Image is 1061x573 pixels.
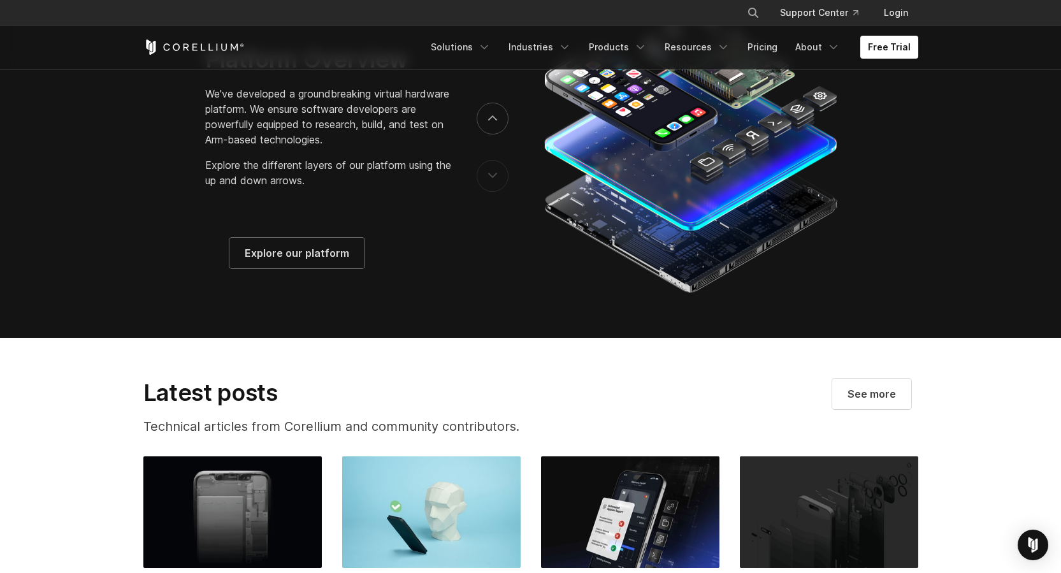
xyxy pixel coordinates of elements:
div: Navigation Menu [732,1,918,24]
a: Login [874,1,918,24]
img: OWASP Mobile Security Testing: How Virtual Devices Catch What Top 10 Checks Miss [143,456,322,567]
a: Support Center [770,1,869,24]
a: About [788,36,848,59]
p: We've developed a groundbreaking virtual hardware platform. We ensure software developers are pow... [205,86,451,147]
a: Resources [657,36,737,59]
a: Solutions [423,36,498,59]
a: Corellium Home [143,40,245,55]
span: Explore our platform [245,245,349,261]
img: Complete Guide: The Ins and Outs of Automated Mobile Application Security Testing [342,456,521,567]
a: Industries [501,36,579,59]
h2: Latest posts [143,379,578,407]
a: Explore our platform [229,238,364,268]
button: Search [742,1,765,24]
img: Corellium MATRIX: Automated MAST Testing for Mobile Security [541,456,719,567]
span: See more [848,386,896,402]
img: How Stronger Security for Mobile OS Creates Challenges for Testing Applications [740,456,918,567]
div: Open Intercom Messenger [1018,530,1048,560]
p: Explore the different layers of our platform using the up and down arrows. [205,157,451,188]
button: next [477,103,509,134]
a: Pricing [740,36,785,59]
a: Visit our blog [832,379,911,409]
div: Navigation Menu [423,36,918,59]
p: Technical articles from Corellium and community contributors. [143,417,578,436]
a: Free Trial [860,36,918,59]
button: previous [477,160,509,192]
a: Products [581,36,654,59]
